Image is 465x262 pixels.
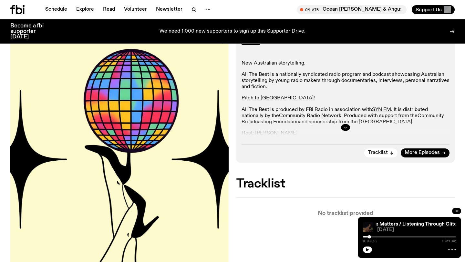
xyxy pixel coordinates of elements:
[99,5,119,14] a: Read
[242,107,449,126] p: All The Best is produced by FBi Radio in association with . It is distributed nationally by the ....
[160,29,305,35] p: We need 1,000 new supporters to sign up this Supporter Drive.
[412,5,455,14] button: Support Us
[401,148,449,157] a: More Episodes
[10,23,52,40] h3: Become a fbi supporter [DATE]
[279,113,341,118] a: Community Radio Network
[364,148,398,157] button: Tracklist
[41,5,71,14] a: Schedule
[377,227,456,232] span: [DATE]
[405,150,440,155] span: More Episodes
[242,96,315,101] a: Pitch to [GEOGRAPHIC_DATA]!
[72,5,98,14] a: Explore
[236,178,455,190] h2: Tracklist
[372,107,391,112] a: SYN FM
[152,5,186,14] a: Newsletter
[120,5,151,14] a: Volunteer
[368,150,388,155] span: Tracklist
[416,7,442,13] span: Support Us
[442,239,456,243] span: 0:54:02
[242,60,449,66] p: New Australian storytelling.
[363,222,373,232] img: Fetle crouches in a park at night. They are wearing a long brown garment and looking solemnly int...
[297,5,407,14] button: On AirOcean [PERSON_NAME] & Angus x [DATE] Arvos
[363,239,377,243] span: 0:03:43
[242,72,449,90] p: All The Best is a nationally syndicated radio program and podcast showcasing Australian storytell...
[236,211,455,216] p: No tracklist provided
[367,222,460,227] a: Race Matters / Listening Through Glitch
